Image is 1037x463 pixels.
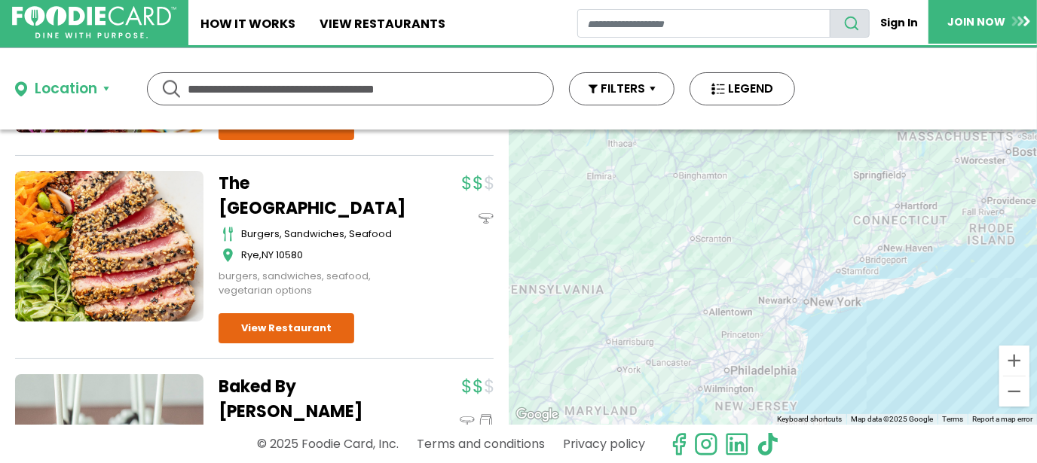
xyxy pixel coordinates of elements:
a: Privacy policy [564,431,646,457]
input: restaurant search [577,9,831,38]
img: tiktok.svg [756,432,780,456]
a: Baked By [PERSON_NAME] [219,374,407,424]
button: LEGEND [690,72,795,105]
img: linkedin.svg [725,432,749,456]
img: cutlery_icon.svg [222,227,234,242]
img: pickup_icon.svg [479,414,494,429]
button: Location [15,78,109,100]
a: Report a map error [972,415,1032,423]
button: search [830,9,870,38]
img: Google [512,405,562,425]
img: dinein_icon.svg [479,211,494,226]
a: View Restaurant [219,313,354,343]
div: burgers, sandwiches, seafood, vegetarian options [219,269,407,298]
div: Location [35,78,97,100]
div: burgers, sandwiches, seafood [241,227,407,242]
a: Sign In [870,9,928,37]
a: Open this area in Google Maps (opens a new window) [512,405,562,425]
span: 10580 [276,248,303,262]
span: Map data ©2025 Google [851,415,933,423]
button: Zoom in [999,346,1029,376]
a: The [GEOGRAPHIC_DATA] [219,171,407,221]
button: Keyboard shortcuts [777,414,842,425]
svg: check us out on facebook [667,432,691,456]
button: Zoom out [999,376,1029,407]
a: Terms [942,415,963,423]
img: FoodieCard; Eat, Drink, Save, Donate [12,6,176,39]
a: Terms and conditions [418,431,546,457]
button: FILTERS [569,72,675,105]
span: NY [262,248,274,262]
div: , [241,248,407,263]
img: dinein_icon.svg [460,414,475,429]
p: © 2025 Foodie Card, Inc. [258,431,399,457]
img: map_icon.svg [222,248,234,263]
span: Rye [241,248,259,262]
